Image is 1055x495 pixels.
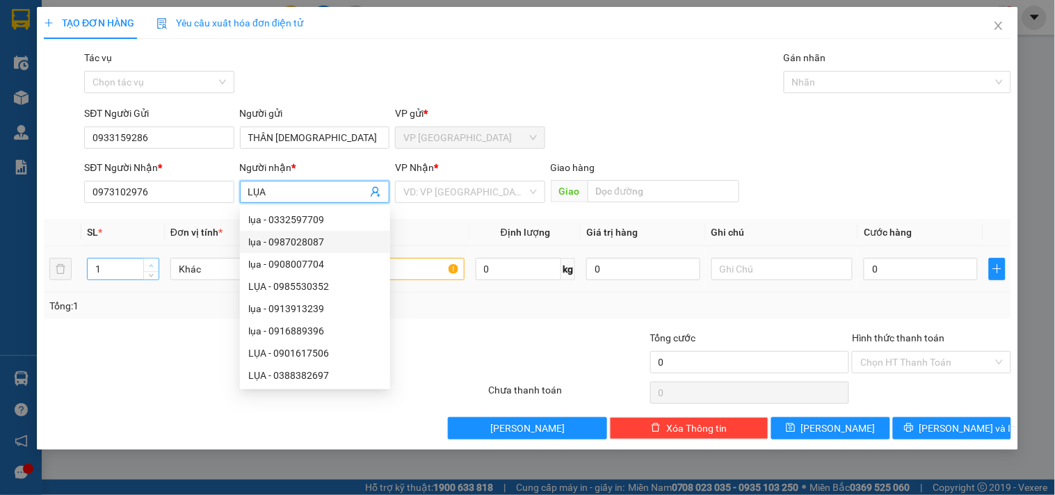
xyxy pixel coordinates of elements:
[10,90,155,106] div: 60.000
[12,12,153,45] div: VP [GEOGRAPHIC_DATA]
[586,227,638,238] span: Giá trị hàng
[179,259,303,279] span: Khác
[84,106,234,121] div: SĐT Người Gửi
[586,258,700,280] input: 0
[395,162,434,173] span: VP Nhận
[588,180,739,202] input: Dọc đường
[979,7,1018,46] button: Close
[87,227,98,238] span: SL
[147,272,156,280] span: down
[240,253,390,275] div: lụa - 0908007704
[551,180,588,202] span: Giao
[248,212,382,227] div: lụa - 0332597709
[84,160,234,175] div: SĐT Người Nhận
[501,227,550,238] span: Định lượng
[156,17,303,29] span: Yêu cầu xuất hóa đơn điện tử
[395,106,545,121] div: VP gửi
[163,12,304,45] div: VP [GEOGRAPHIC_DATA]
[10,91,32,106] span: CR :
[248,301,382,316] div: lụa - 0913913239
[864,227,912,238] span: Cước hàng
[852,332,944,343] label: Hình thức thanh toán
[240,275,390,298] div: LỤA - 0985530352
[240,320,390,342] div: lụa - 0916889396
[323,258,464,280] input: VD: Bàn, Ghế
[711,258,853,280] input: Ghi Chú
[163,13,196,28] span: Nhận:
[49,298,408,314] div: Tổng: 1
[551,162,595,173] span: Giao hàng
[240,160,389,175] div: Người nhận
[240,298,390,320] div: lụa - 0913913239
[610,417,768,439] button: deleteXóa Thông tin
[12,13,33,28] span: Gửi:
[163,62,304,81] div: 0985422400
[163,45,304,62] div: BÙI
[448,417,606,439] button: [PERSON_NAME]
[893,417,1011,439] button: printer[PERSON_NAME] và In
[248,279,382,294] div: LỤA - 0985530352
[989,258,1006,280] button: plus
[248,257,382,272] div: lụa - 0908007704
[147,261,156,270] span: up
[487,382,648,407] div: Chưa thanh toán
[170,227,223,238] span: Đơn vị tính
[919,421,1017,436] span: [PERSON_NAME] và In
[490,421,565,436] span: [PERSON_NAME]
[904,423,914,434] span: printer
[990,263,1005,275] span: plus
[370,186,381,197] span: user-add
[44,17,134,29] span: TẠO ĐƠN HÀNG
[44,18,54,28] span: plus
[248,368,382,383] div: LỤA - 0388382697
[248,323,382,339] div: lụa - 0916889396
[650,332,696,343] span: Tổng cước
[240,231,390,253] div: lụa - 0987028087
[12,62,153,81] div: 0397237590
[801,421,876,436] span: [PERSON_NAME]
[12,45,153,62] div: yến
[784,52,826,63] label: Gán nhãn
[143,259,159,271] span: Increase Value
[240,209,390,231] div: lụa - 0332597709
[49,258,72,280] button: delete
[771,417,889,439] button: save[PERSON_NAME]
[403,127,536,148] span: VP Tân Bình
[240,342,390,364] div: LỤA - 0901617506
[561,258,575,280] span: kg
[156,18,168,29] img: icon
[248,234,382,250] div: lụa - 0987028087
[706,219,858,246] th: Ghi chú
[651,423,661,434] span: delete
[786,423,796,434] span: save
[240,364,390,387] div: LỤA - 0388382697
[248,346,382,361] div: LỤA - 0901617506
[240,106,389,121] div: Người gửi
[666,421,727,436] span: Xóa Thông tin
[84,52,112,63] label: Tác vụ
[143,271,159,279] span: Decrease Value
[993,20,1004,31] span: close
